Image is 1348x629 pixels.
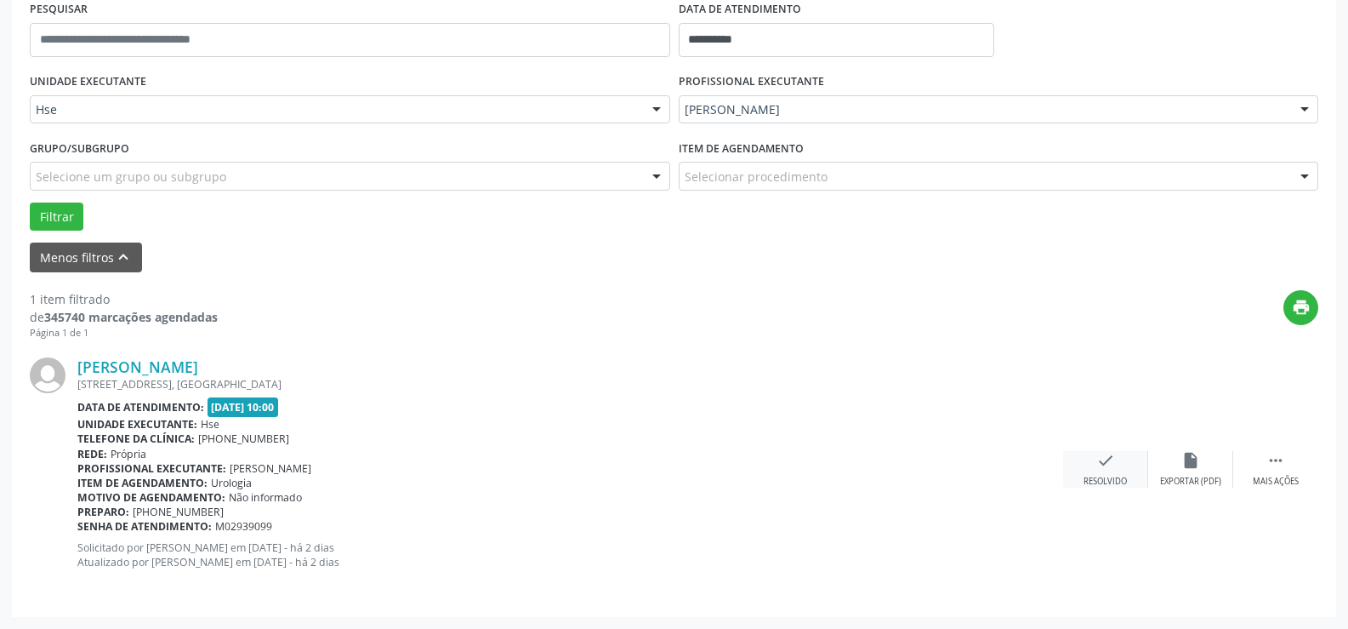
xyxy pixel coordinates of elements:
div: Resolvido [1084,476,1127,488]
button: Menos filtroskeyboard_arrow_up [30,243,142,272]
b: Motivo de agendamento: [77,490,225,505]
b: Data de atendimento: [77,400,204,415]
i: keyboard_arrow_up [114,248,133,266]
label: PROFISSIONAL EXECUTANTE [679,69,824,95]
b: Senha de atendimento: [77,519,212,534]
a: [PERSON_NAME] [77,357,198,376]
i: check [1096,451,1115,470]
label: Item de agendamento [679,135,804,162]
span: [PHONE_NUMBER] [133,505,224,519]
div: 1 item filtrado [30,290,218,308]
span: Urologia [211,476,252,490]
p: Solicitado por [PERSON_NAME] em [DATE] - há 2 dias Atualizado por [PERSON_NAME] em [DATE] - há 2 ... [77,540,1063,569]
span: [DATE] 10:00 [208,397,279,417]
span: Selecionar procedimento [685,168,828,186]
i:  [1266,451,1285,470]
div: Mais ações [1253,476,1299,488]
b: Rede: [77,447,107,461]
div: Exportar (PDF) [1160,476,1221,488]
i: print [1292,298,1311,317]
span: [PERSON_NAME] [685,101,1284,118]
div: de [30,308,218,326]
i: insert_drive_file [1181,451,1200,470]
b: Unidade executante: [77,417,197,432]
span: [PERSON_NAME] [230,461,311,476]
span: Não informado [229,490,302,505]
div: Página 1 de 1 [30,326,218,340]
span: M02939099 [215,519,272,534]
b: Telefone da clínica: [77,432,195,446]
span: [PHONE_NUMBER] [198,432,289,446]
span: Própria [111,447,146,461]
label: Grupo/Subgrupo [30,135,129,162]
img: img [30,357,65,393]
label: UNIDADE EXECUTANTE [30,69,146,95]
span: Hse [201,417,219,432]
div: [STREET_ADDRESS], [GEOGRAPHIC_DATA] [77,377,1063,392]
span: Selecione um grupo ou subgrupo [36,168,226,186]
button: Filtrar [30,203,83,232]
b: Preparo: [77,505,129,519]
b: Item de agendamento: [77,476,208,490]
span: Hse [36,101,635,118]
b: Profissional executante: [77,461,226,476]
button: print [1283,290,1318,325]
strong: 345740 marcações agendadas [44,309,218,325]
